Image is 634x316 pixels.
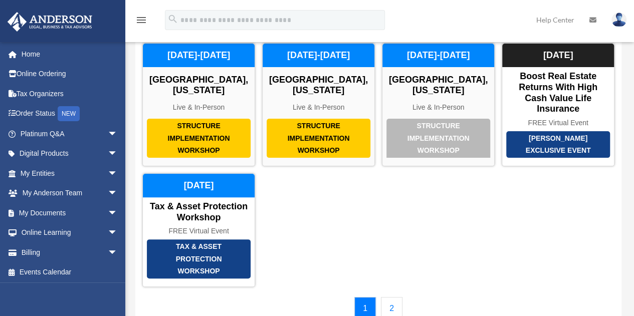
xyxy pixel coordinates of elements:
a: My Documentsarrow_drop_down [7,203,133,223]
div: Live & In-Person [382,103,494,112]
div: Structure Implementation Workshop [147,119,251,158]
span: arrow_drop_down [108,203,128,223]
div: NEW [58,106,80,121]
span: arrow_drop_down [108,163,128,184]
div: [GEOGRAPHIC_DATA], [US_STATE] [382,75,494,96]
span: arrow_drop_down [108,223,128,243]
div: Boost Real Estate Returns with High Cash Value Life Insurance [502,71,614,114]
div: [DATE]-[DATE] [382,44,494,68]
a: Order StatusNEW [7,104,133,124]
div: [DATE] [143,174,255,198]
a: Structure Implementation Workshop [GEOGRAPHIC_DATA], [US_STATE] Live & In-Person [DATE]-[DATE] [262,43,375,166]
span: arrow_drop_down [108,183,128,204]
a: Tax Organizers [7,84,133,104]
a: Online Learningarrow_drop_down [7,223,133,243]
a: Tax & Asset Protection Workshop Tax & Asset Protection Workshop FREE Virtual Event [DATE] [142,173,255,287]
span: arrow_drop_down [108,124,128,144]
div: FREE Virtual Event [143,227,255,235]
span: arrow_drop_down [108,242,128,263]
div: [DATE]-[DATE] [143,44,255,68]
span: arrow_drop_down [108,144,128,164]
a: My Entitiesarrow_drop_down [7,163,133,183]
a: Billingarrow_drop_down [7,242,133,262]
div: Structure Implementation Workshop [267,119,370,158]
a: [PERSON_NAME] Exclusive Event Boost Real Estate Returns with High Cash Value Life Insurance FREE ... [502,43,614,166]
a: Platinum Q&Aarrow_drop_down [7,124,133,144]
a: My Anderson Teamarrow_drop_down [7,183,133,203]
div: FREE Virtual Event [502,119,614,127]
i: search [167,14,178,25]
div: [DATE]-[DATE] [263,44,374,68]
i: menu [135,14,147,26]
div: Structure Implementation Workshop [386,119,490,158]
div: Tax & Asset Protection Workshop [147,239,251,278]
img: Anderson Advisors Platinum Portal [5,12,95,32]
a: Online Ordering [7,64,133,84]
a: menu [135,18,147,26]
a: Home [7,44,133,64]
a: Structure Implementation Workshop [GEOGRAPHIC_DATA], [US_STATE] Live & In-Person [DATE]-[DATE] [142,43,255,166]
a: Digital Productsarrow_drop_down [7,144,133,164]
div: [DATE] [502,44,614,68]
div: Tax & Asset Protection Workshop [143,201,255,223]
img: User Pic [611,13,626,27]
div: Live & In-Person [143,103,255,112]
a: Structure Implementation Workshop [GEOGRAPHIC_DATA], [US_STATE] Live & In-Person [DATE]-[DATE] [382,43,495,166]
div: [PERSON_NAME] Exclusive Event [506,131,610,158]
div: [GEOGRAPHIC_DATA], [US_STATE] [143,75,255,96]
a: Events Calendar [7,262,128,282]
div: Live & In-Person [263,103,374,112]
div: [GEOGRAPHIC_DATA], [US_STATE] [263,75,374,96]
